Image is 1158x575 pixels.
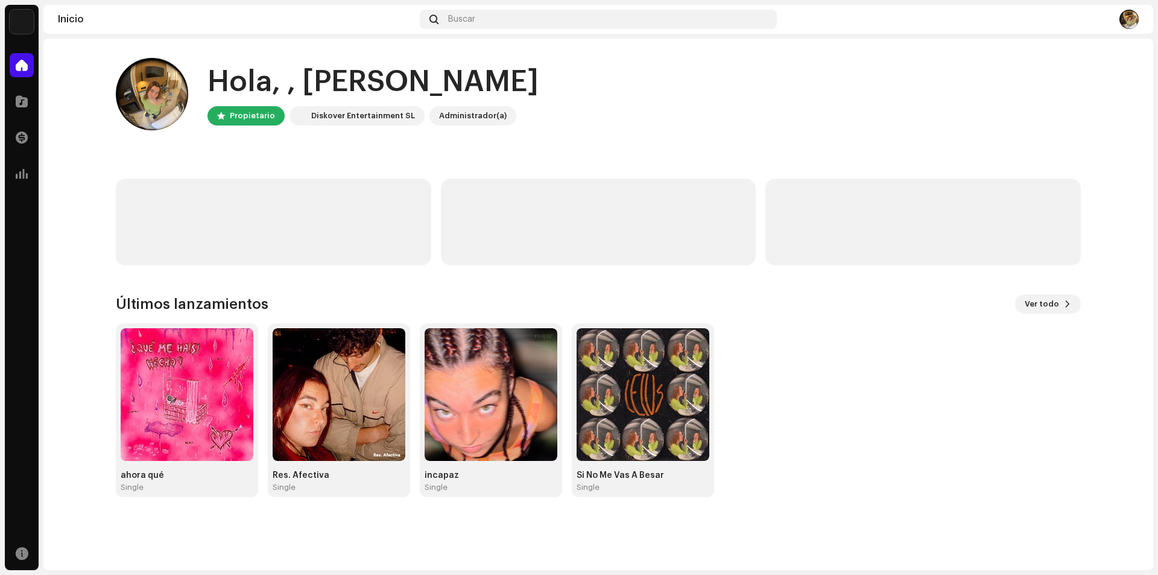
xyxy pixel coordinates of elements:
[121,483,144,492] div: Single
[311,109,415,123] div: Diskover Entertainment SL
[425,471,557,480] div: incapaz
[1015,294,1081,314] button: Ver todo
[1025,292,1059,316] span: Ver todo
[425,483,448,492] div: Single
[577,328,709,461] img: 1885e007-f54e-4d18-854c-a72ae0a47af1
[439,109,507,123] div: Administrador(a)
[425,328,557,461] img: d385185e-f563-4501-9efa-9229b7b63a18
[230,109,275,123] div: Propietario
[273,471,405,480] div: Res. Afectiva
[448,14,475,24] span: Buscar
[10,10,34,34] img: 297a105e-aa6c-4183-9ff4-27133c00f2e2
[292,109,306,123] img: 297a105e-aa6c-4183-9ff4-27133c00f2e2
[207,63,539,101] div: Hola, , [PERSON_NAME]
[121,471,253,480] div: ahora qué
[121,328,253,461] img: e5fcee67-dc44-4643-b348-27cec79bb771
[58,14,415,24] div: Inicio
[577,471,709,480] div: Si No Me Vas A Besar
[116,58,188,130] img: 794a3ad9-7e62-4ce0-902b-9f9dc6aaee71
[116,294,268,314] h3: Últimos lanzamientos
[273,328,405,461] img: cecd12a4-41e8-4425-8557-4d3aae248c10
[273,483,296,492] div: Single
[1119,10,1139,29] img: 794a3ad9-7e62-4ce0-902b-9f9dc6aaee71
[577,483,600,492] div: Single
